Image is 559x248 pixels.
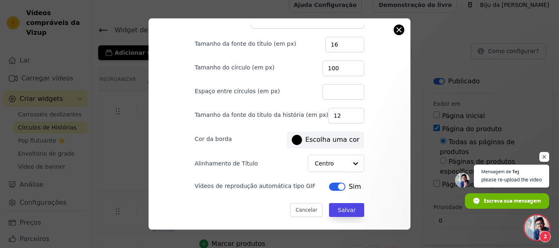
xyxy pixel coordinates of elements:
font: Escolha uma cor [305,136,359,143]
font: Cancelar [295,207,317,213]
span: 2 [539,231,551,242]
font: Tamanho da fonte do título (em px) [195,40,296,47]
span: Mensagem de [481,169,511,174]
span: Escreva sua mensagem [484,194,541,208]
font: Vídeos de reprodução automática tipo GIF [195,183,316,189]
span: please re-upload the video [481,176,542,183]
font: Tamanho do círculo (em px) [195,64,275,71]
font: Salvar [338,207,356,213]
font: Espaço entre círculos (em px) [195,88,280,94]
a: Bate-papo aberto [525,215,549,240]
font: Alinhamento de Título [195,160,258,167]
button: Fechar modal [394,25,404,35]
span: Tej [512,169,519,174]
font: Cor da borda [195,136,232,142]
font: Tamanho da fonte do título da história (em px) [195,112,329,118]
font: Sim [349,183,361,190]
